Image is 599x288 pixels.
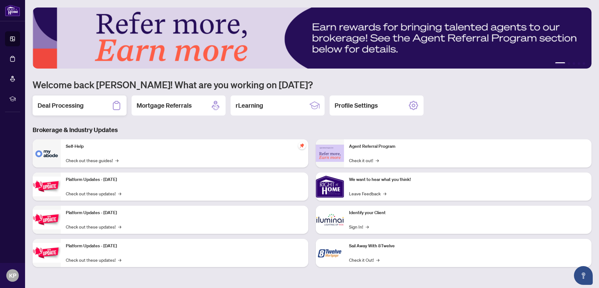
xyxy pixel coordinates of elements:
[115,157,118,164] span: →
[568,62,570,65] button: 2
[573,62,575,65] button: 3
[236,101,263,110] h2: rLearning
[349,157,379,164] a: Check it out!→
[316,239,344,267] img: Sail Away With 8Twelve
[33,243,61,263] img: Platform Updates - June 23, 2025
[33,79,591,90] h1: Welcome back [PERSON_NAME]! What are you working on [DATE]?
[66,243,303,249] p: Platform Updates - [DATE]
[66,209,303,216] p: Platform Updates - [DATE]
[349,209,586,216] p: Identify your Client
[118,190,121,197] span: →
[349,176,586,183] p: We want to hear what you think!
[316,206,344,234] img: Identify your Client
[66,176,303,183] p: Platform Updates - [DATE]
[335,101,378,110] h2: Profile Settings
[33,126,591,134] h3: Brokerage & Industry Updates
[555,62,565,65] button: 1
[33,8,591,69] img: Slide 0
[316,145,344,162] img: Agent Referral Program
[66,190,121,197] a: Check out these updates!→
[9,271,16,280] span: KP
[349,143,586,150] p: Agent Referral Program
[118,223,121,230] span: →
[349,223,369,230] a: Sign In!→
[38,101,84,110] h2: Deal Processing
[33,139,61,167] img: Self-Help
[118,256,121,263] span: →
[366,223,369,230] span: →
[298,142,306,149] span: pushpin
[349,256,379,263] a: Check it Out!→
[66,157,118,164] a: Check out these guides!→
[5,5,20,16] img: logo
[66,143,303,150] p: Self-Help
[66,223,121,230] a: Check out these updates!→
[578,62,580,65] button: 4
[33,177,61,196] img: Platform Updates - July 21, 2025
[137,101,192,110] h2: Mortgage Referrals
[376,157,379,164] span: →
[574,266,593,285] button: Open asap
[66,256,121,263] a: Check out these updates!→
[33,210,61,229] img: Platform Updates - July 8, 2025
[383,190,386,197] span: →
[316,172,344,201] img: We want to hear what you think!
[349,190,386,197] a: Leave Feedback→
[583,62,585,65] button: 5
[376,256,379,263] span: →
[349,243,586,249] p: Sail Away With 8Twelve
